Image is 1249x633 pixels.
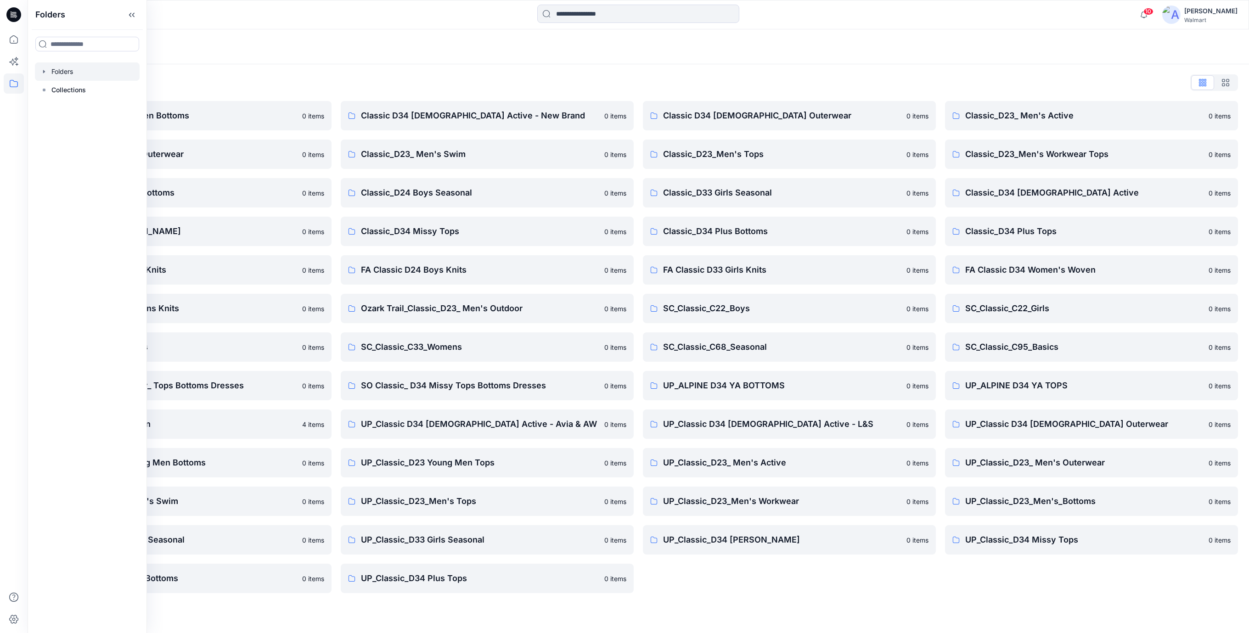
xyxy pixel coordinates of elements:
[965,109,1203,122] p: Classic_D23_ Men's Active
[341,371,634,400] a: SO Classic_ D34 Missy Tops Bottoms Dresses0 items
[965,341,1203,353] p: SC_Classic_C95_Basics
[965,186,1203,199] p: Classic_D34 [DEMOGRAPHIC_DATA] Active
[361,418,599,431] p: UP_Classic D34 [DEMOGRAPHIC_DATA] Active - Avia & AW
[302,420,324,429] p: 4 items
[906,111,928,121] p: 0 items
[945,178,1238,207] a: Classic_D34 [DEMOGRAPHIC_DATA] Active0 items
[1184,6,1238,17] div: [PERSON_NAME]
[302,458,324,468] p: 0 items
[643,409,936,439] a: UP_Classic D34 [DEMOGRAPHIC_DATA] Active - L&S0 items
[906,304,928,314] p: 0 items
[945,409,1238,439] a: UP_Classic D34 [DEMOGRAPHIC_DATA] Outerwear0 items
[341,332,634,362] a: SC_Classic_C33_Womens0 items
[965,302,1203,315] p: SC_Classic_C22_Girls
[59,263,297,276] p: FA Classic D23 Mens Knits
[945,332,1238,362] a: SC_Classic_C95_Basics0 items
[663,379,901,392] p: UP_ALPINE D34 YA BOTTOMS
[643,525,936,555] a: UP_Classic_D34 [PERSON_NAME]0 items
[59,533,297,546] p: UP_Classic_D24 Boys Seasonal
[945,255,1238,285] a: FA Classic D34 Women's Woven0 items
[302,150,324,159] p: 0 items
[604,420,626,429] p: 0 items
[604,188,626,198] p: 0 items
[361,379,599,392] p: SO Classic_ D34 Missy Tops Bottoms Dresses
[302,574,324,583] p: 0 items
[341,525,634,555] a: UP_Classic_D33 Girls Seasonal0 items
[906,150,928,159] p: 0 items
[361,572,599,585] p: UP_Classic_D34 Plus Tops
[59,341,297,353] p: SC_Classic_C23_Mens
[965,418,1203,431] p: UP_Classic D34 [DEMOGRAPHIC_DATA] Outerwear
[604,381,626,391] p: 0 items
[1209,111,1231,121] p: 0 items
[39,525,332,555] a: UP_Classic_D24 Boys Seasonal0 items
[643,217,936,246] a: Classic_D34 Plus Bottoms0 items
[945,294,1238,323] a: SC_Classic_C22_Girls0 items
[39,178,332,207] a: Classic_D23_Men's_Bottoms0 items
[663,418,901,431] p: UP_Classic D34 [DEMOGRAPHIC_DATA] Active - L&S
[39,332,332,362] a: SC_Classic_C23_Mens0 items
[59,456,297,469] p: UP_Classic_D23 Young Men Bottoms
[663,456,901,469] p: UP_Classic_D23_ Men's Active
[604,458,626,468] p: 0 items
[302,227,324,236] p: 0 items
[341,294,634,323] a: Ozark Trail_Classic_D23_ Men's Outdoor0 items
[906,458,928,468] p: 0 items
[59,418,297,431] p: UP_Classic D24 Tween
[906,265,928,275] p: 0 items
[906,227,928,236] p: 0 items
[361,263,599,276] p: FA Classic D24 Boys Knits
[302,111,324,121] p: 0 items
[604,342,626,352] p: 0 items
[39,101,332,130] a: Classic D23 Young Men Bottoms0 items
[59,148,297,161] p: Classic_D23_ Men's Outerwear
[965,263,1203,276] p: FA Classic D34 Women's Woven
[341,564,634,593] a: UP_Classic_D34 Plus Tops0 items
[1209,188,1231,198] p: 0 items
[1184,17,1238,23] div: Walmart
[965,456,1203,469] p: UP_Classic_D23_ Men's Outerwear
[59,495,297,508] p: UP_Classic_D23_ Men's Swim
[945,217,1238,246] a: Classic_D34 Plus Tops0 items
[965,148,1203,161] p: Classic_D23_Men's Workwear Tops
[643,487,936,516] a: UP_Classic_D23_Men's Workwear0 items
[51,84,86,95] p: Collections
[1209,420,1231,429] p: 0 items
[604,497,626,506] p: 0 items
[39,294,332,323] a: FA Classic D34 Womens Knits0 items
[643,371,936,400] a: UP_ALPINE D34 YA BOTTOMS0 items
[643,332,936,362] a: SC_Classic_C68_Seasonal0 items
[663,109,901,122] p: Classic D34 [DEMOGRAPHIC_DATA] Outerwear
[643,178,936,207] a: Classic_D33 Girls Seasonal0 items
[906,535,928,545] p: 0 items
[604,574,626,583] p: 0 items
[341,140,634,169] a: Classic_D23_ Men's Swim0 items
[361,186,599,199] p: Classic_D24 Boys Seasonal
[361,533,599,546] p: UP_Classic_D33 Girls Seasonal
[302,265,324,275] p: 0 items
[39,140,332,169] a: Classic_D23_ Men's Outerwear0 items
[945,101,1238,130] a: Classic_D23_ Men's Active0 items
[1209,381,1231,391] p: 0 items
[341,178,634,207] a: Classic_D24 Boys Seasonal0 items
[361,341,599,353] p: SC_Classic_C33_Womens
[1209,227,1231,236] p: 0 items
[59,186,297,199] p: Classic_D23_Men's_Bottoms
[604,150,626,159] p: 0 items
[302,304,324,314] p: 0 items
[643,294,936,323] a: SC_Classic_C22_Boys0 items
[663,302,901,315] p: SC_Classic_C22_Boys
[59,572,297,585] p: UP_Classic_D34 Plus Bottoms
[1209,497,1231,506] p: 0 items
[361,225,599,238] p: Classic_D34 Missy Tops
[604,304,626,314] p: 0 items
[643,448,936,477] a: UP_Classic_D23_ Men's Active0 items
[906,497,928,506] p: 0 items
[604,111,626,121] p: 0 items
[1143,8,1153,15] span: 10
[604,535,626,545] p: 0 items
[302,381,324,391] p: 0 items
[302,497,324,506] p: 0 items
[906,188,928,198] p: 0 items
[604,227,626,236] p: 0 items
